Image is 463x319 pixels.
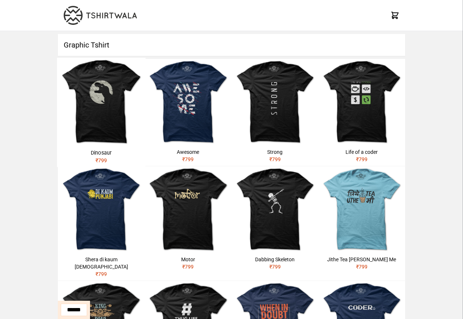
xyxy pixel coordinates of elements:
[321,256,402,263] div: Jithe Tea [PERSON_NAME] Me
[269,156,281,162] span: ₹ 799
[58,34,405,56] h1: Graphic Tshirt
[96,157,107,163] span: ₹ 799
[182,156,194,162] span: ₹ 799
[318,59,405,145] img: life-of-a-coder.jpg
[232,166,318,273] a: Dabbing Skeleton₹799
[148,148,228,156] div: Awesome
[148,256,228,263] div: Motor
[182,264,194,270] span: ₹ 799
[235,256,315,263] div: Dabbing Skeleton
[318,166,405,273] a: Jithe Tea [PERSON_NAME] Me₹799
[318,59,405,166] a: Life of a coder₹799
[145,59,231,166] a: Awesome₹799
[61,256,142,270] div: Shera di kaum [DEMOGRAPHIC_DATA]
[145,166,231,253] img: motor.jpg
[232,59,318,145] img: strong.jpg
[318,166,405,253] img: jithe-tea-uthe-me.jpg
[356,156,367,162] span: ₹ 799
[232,166,318,253] img: skeleton-dabbing.jpg
[58,166,145,253] img: shera-di-kaum-punjabi-1.jpg
[57,58,146,167] a: Dinosaur₹799
[321,148,402,156] div: Life of a coder
[235,148,315,156] div: Strong
[57,58,146,146] img: dinosaur.jpg
[145,59,231,145] img: awesome.jpg
[269,264,281,270] span: ₹ 799
[96,271,107,277] span: ₹ 799
[64,6,137,25] img: TW-LOGO-400-104.png
[356,264,367,270] span: ₹ 799
[232,59,318,166] a: Strong₹799
[60,149,143,156] div: Dinosaur
[145,166,231,273] a: Motor₹799
[58,166,145,281] a: Shera di kaum [DEMOGRAPHIC_DATA]₹799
